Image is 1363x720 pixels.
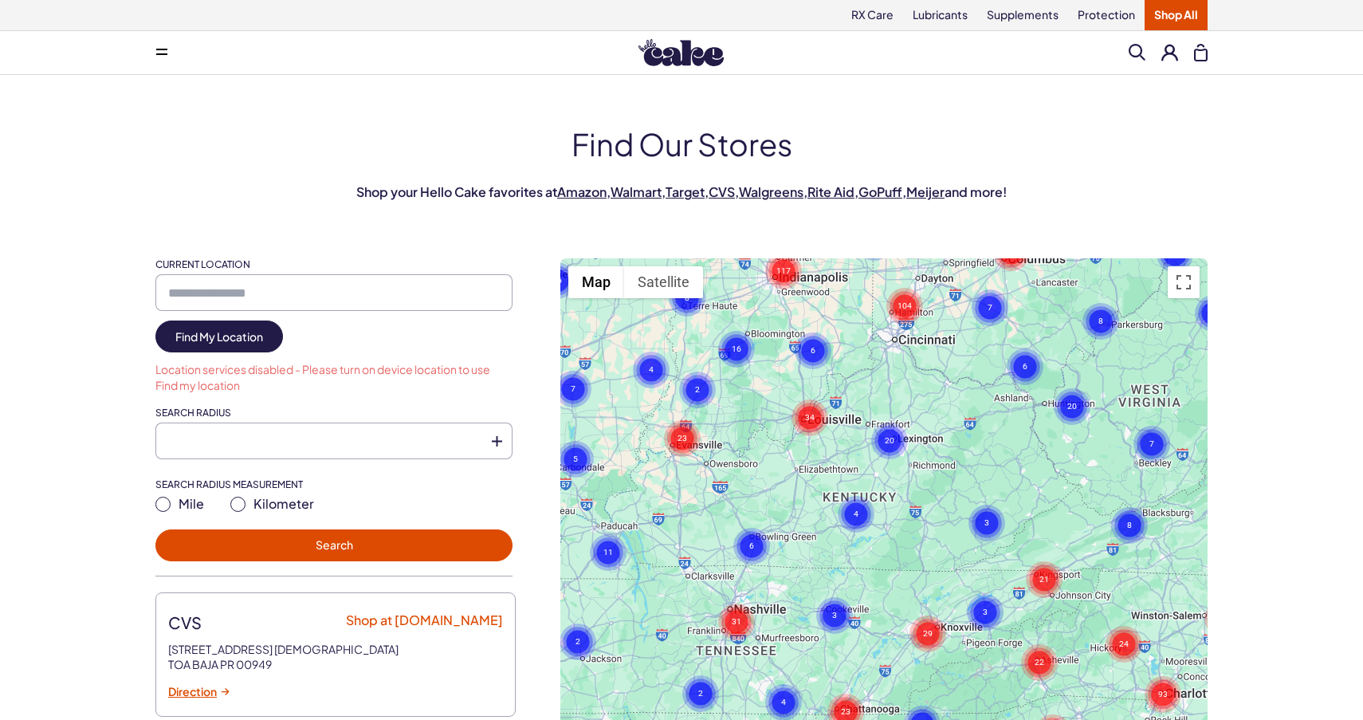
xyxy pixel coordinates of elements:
[681,654,721,694] gmp-advanced-marker: Cluster of 2 markers
[155,478,513,492] label: Search Radius Measurement
[764,231,803,271] gmp-advanced-marker: Cluster of 117 markers
[1052,367,1092,407] gmp-advanced-marker: Cluster of 20 markers
[1005,327,1045,367] gmp-advanced-marker: Cluster of 6 markers
[1024,540,1064,580] gmp-advanced-marker: Cluster of 21 markers
[807,183,854,200] a: Rite Aid
[1132,404,1172,444] gmp-advanced-marker: Cluster of 7 markers
[678,350,717,390] gmp-advanced-marker: Cluster of 2 markers
[571,383,575,393] text: 7
[858,183,902,200] a: GoPuff
[667,258,707,298] gmp-advanced-marker: Cluster of 8 markers
[573,453,578,463] text: 5
[1067,400,1077,411] text: 20
[908,594,948,634] gmp-advanced-marker: Cluster of 29 markers
[678,432,687,443] text: 23
[805,411,815,422] text: 34
[346,612,503,628] a: Shop at [DOMAIN_NAME]
[988,301,992,312] text: 7
[611,183,662,200] a: Walmart
[970,268,1010,308] gmp-advanced-marker: Cluster of 7 markers
[836,474,876,514] gmp-advanced-marker: Cluster of 4 markers
[638,39,724,66] img: Hello Cake
[603,546,613,557] text: 11
[557,183,607,200] a: Amazon
[732,616,741,626] text: 31
[568,266,624,298] button: Show street map
[1127,519,1132,529] text: 8
[168,686,229,698] a: Direction
[553,349,593,389] gmp-advanced-marker: Cluster of 7 markers
[1149,438,1154,448] text: 7
[695,384,700,394] text: 2
[749,540,754,550] text: 6
[662,399,702,439] gmp-advanced-marker: Cluster of 23 markers
[885,435,894,445] text: 20
[624,266,703,298] button: Show satellite imagery
[1172,248,1177,258] text: 5
[983,606,988,616] text: 3
[168,642,503,673] address: [STREET_ADDRESS] [DEMOGRAPHIC_DATA] TOA BAJA PR 00949
[811,344,815,355] text: 6
[155,321,283,352] a: Find My Location
[739,183,803,200] a: Walgreens
[179,495,204,513] span: Mile
[649,364,654,374] text: 4
[826,672,866,712] gmp-advanced-marker: Cluster of 23 markers
[793,311,833,351] gmp-advanced-marker: Cluster of 6 markers
[1110,486,1149,525] gmp-advanced-marker: Cluster of 8 markers
[776,265,791,275] text: 117
[155,123,1208,165] h1: Find Our Stores
[984,517,989,527] text: 3
[552,274,562,285] text: 16
[815,576,854,616] gmp-advanced-marker: Cluster of 3 markers
[168,612,336,634] strong: CVS
[885,266,925,306] gmp-advanced-marker: Cluster of 104 markers
[1119,638,1129,648] text: 24
[1143,655,1183,694] gmp-advanced-marker: Cluster of 93 markers
[685,292,689,302] text: 8
[155,362,513,393] span: Location services disabled - Please turn on device location to use Find my location
[558,602,598,642] gmp-advanced-marker: Cluster of 2 markers
[841,706,850,716] text: 23
[1035,656,1044,667] text: 22
[967,483,1007,523] gmp-advanced-marker: Cluster of 3 markers
[1104,604,1144,644] gmp-advanced-marker: Cluster of 24 markers
[1019,623,1059,663] gmp-advanced-marker: Cluster of 22 markers
[155,407,513,420] label: Search Radius
[155,258,513,272] label: Current Location
[790,378,830,418] gmp-advanced-marker: Cluster of 34 markers
[168,686,217,698] span: Direction
[1039,573,1049,584] text: 21
[832,609,837,620] text: 3
[732,506,772,546] gmp-advanced-marker: Cluster of 6 markers
[709,183,735,200] a: CVS
[732,343,741,353] text: 16
[781,696,786,706] text: 4
[1193,273,1233,313] gmp-advanced-marker: Cluster of 11 markers
[906,183,945,200] a: Meijer
[854,508,858,518] text: 4
[764,663,803,702] gmp-advanced-marker: Cluster of 4 markers
[1023,360,1027,371] text: 6
[631,330,671,370] gmp-advanced-marker: Cluster of 4 markers
[870,401,909,441] gmp-advanced-marker: Cluster of 20 markers
[155,529,513,561] button: Search
[923,628,933,638] text: 29
[253,495,314,513] span: Kilometer
[1098,315,1103,325] text: 8
[666,183,705,200] a: Target
[588,513,628,553] gmp-advanced-marker: Cluster of 11 markers
[556,419,595,459] gmp-advanced-marker: Cluster of 5 markers
[965,572,1005,612] gmp-advanced-marker: Cluster of 3 markers
[717,582,756,622] gmp-advanced-marker: Cluster of 31 markers
[1158,688,1168,698] text: 93
[155,183,1208,201] p: Shop your Hello Cake favorites at , , , , , , , and more!
[898,300,912,310] text: 104
[1168,266,1200,298] button: Toggle fullscreen view
[1203,579,1243,619] gmp-advanced-marker: Cluster of 56 markers
[698,687,703,698] text: 2
[575,635,580,646] text: 2
[717,309,756,349] gmp-advanced-marker: Cluster of 16 markers
[1081,281,1121,321] gmp-advanced-marker: Cluster of 8 markers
